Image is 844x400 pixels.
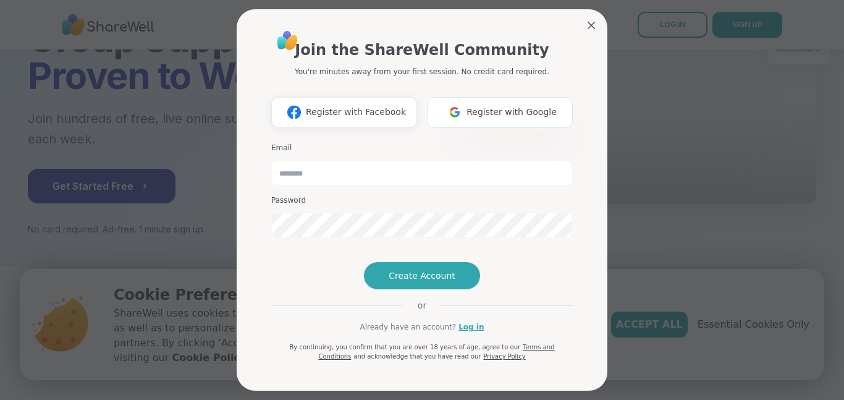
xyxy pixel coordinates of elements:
[318,344,554,360] a: Terms and Conditions
[295,66,549,77] p: You're minutes away from your first session. No credit card required.
[306,106,406,119] span: Register with Facebook
[458,321,484,333] a: Log in
[360,321,456,333] span: Already have an account?
[443,101,466,124] img: ShareWell Logomark
[271,143,573,153] h3: Email
[466,106,557,119] span: Register with Google
[427,97,573,128] button: Register with Google
[271,97,417,128] button: Register with Facebook
[483,353,525,360] a: Privacy Policy
[274,27,302,54] img: ShareWell Logo
[364,262,480,289] button: Create Account
[271,195,573,206] h3: Password
[295,39,549,61] h1: Join the ShareWell Community
[403,299,441,312] span: or
[282,101,306,124] img: ShareWell Logomark
[389,270,455,282] span: Create Account
[353,353,481,360] span: and acknowledge that you have read our
[289,344,520,351] span: By continuing, you confirm that you are over 18 years of age, agree to our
